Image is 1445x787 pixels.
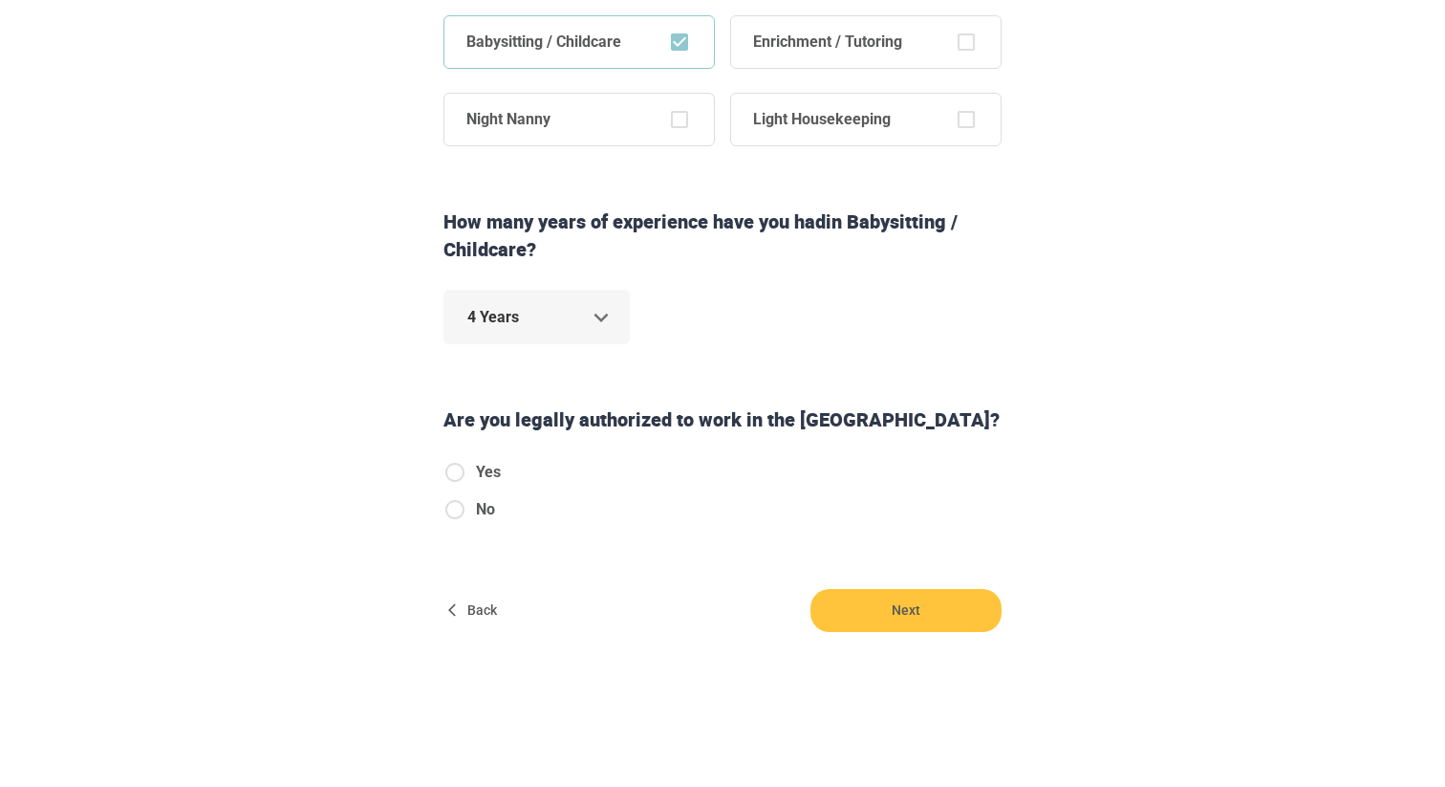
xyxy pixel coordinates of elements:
span: Enrichment / Tutoring [730,15,925,69]
div: Are you legally authorized to work in the [GEOGRAPHIC_DATA]? [436,406,1009,434]
button: Back [443,589,505,632]
span: Babysitting / Childcare [443,15,644,69]
button: Next [810,589,1002,632]
span: Light Housekeeping [730,93,914,146]
div: How many years of experience have you had in Babysitting / Childcare ? [436,208,1009,263]
span: Night Nanny [443,93,573,146]
span: No [476,498,495,521]
div: 4 Years [443,290,630,344]
div: authorizedToWorkInUS [443,461,516,536]
span: Yes [476,461,501,484]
